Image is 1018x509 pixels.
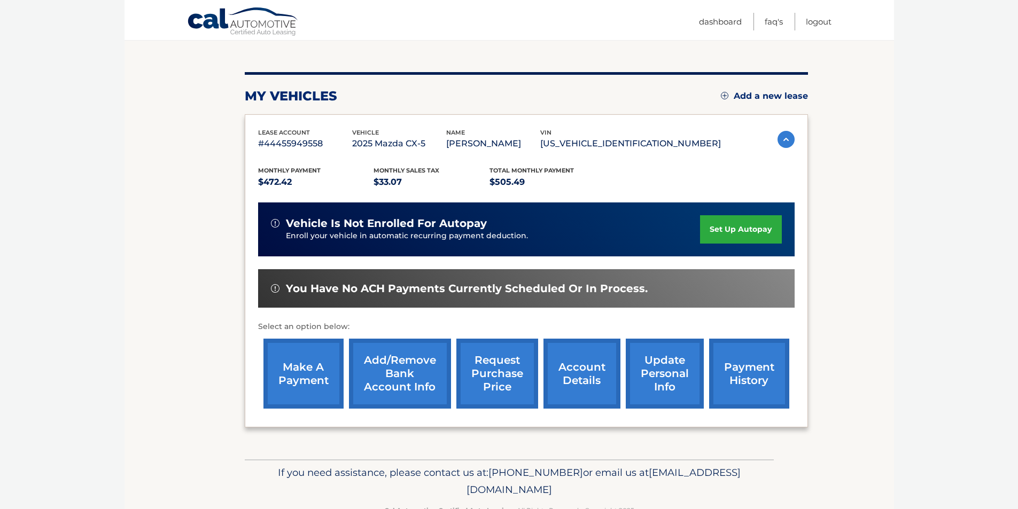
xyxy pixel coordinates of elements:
[271,219,279,228] img: alert-white.svg
[258,129,310,136] span: lease account
[626,339,704,409] a: update personal info
[721,92,728,99] img: add.svg
[245,88,337,104] h2: my vehicles
[765,13,783,30] a: FAQ's
[252,464,767,498] p: If you need assistance, please contact us at: or email us at
[699,13,742,30] a: Dashboard
[286,282,648,295] span: You have no ACH payments currently scheduled or in process.
[271,284,279,293] img: alert-white.svg
[467,466,741,496] span: [EMAIL_ADDRESS][DOMAIN_NAME]
[806,13,832,30] a: Logout
[446,129,465,136] span: name
[778,131,795,148] img: accordion-active.svg
[258,320,795,333] p: Select an option below:
[187,7,299,38] a: Cal Automotive
[456,339,538,409] a: request purchase price
[352,129,379,136] span: vehicle
[489,175,605,190] p: $505.49
[286,217,487,230] span: vehicle is not enrolled for autopay
[352,136,446,151] p: 2025 Mazda CX-5
[540,129,551,136] span: vin
[258,167,321,174] span: Monthly Payment
[258,175,374,190] p: $472.42
[349,339,451,409] a: Add/Remove bank account info
[540,136,721,151] p: [US_VEHICLE_IDENTIFICATION_NUMBER]
[489,167,574,174] span: Total Monthly Payment
[543,339,620,409] a: account details
[488,466,583,479] span: [PHONE_NUMBER]
[709,339,789,409] a: payment history
[263,339,344,409] a: make a payment
[700,215,781,244] a: set up autopay
[374,167,439,174] span: Monthly sales Tax
[286,230,701,242] p: Enroll your vehicle in automatic recurring payment deduction.
[721,91,808,101] a: Add a new lease
[258,136,352,151] p: #44455949558
[446,136,540,151] p: [PERSON_NAME]
[374,175,489,190] p: $33.07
